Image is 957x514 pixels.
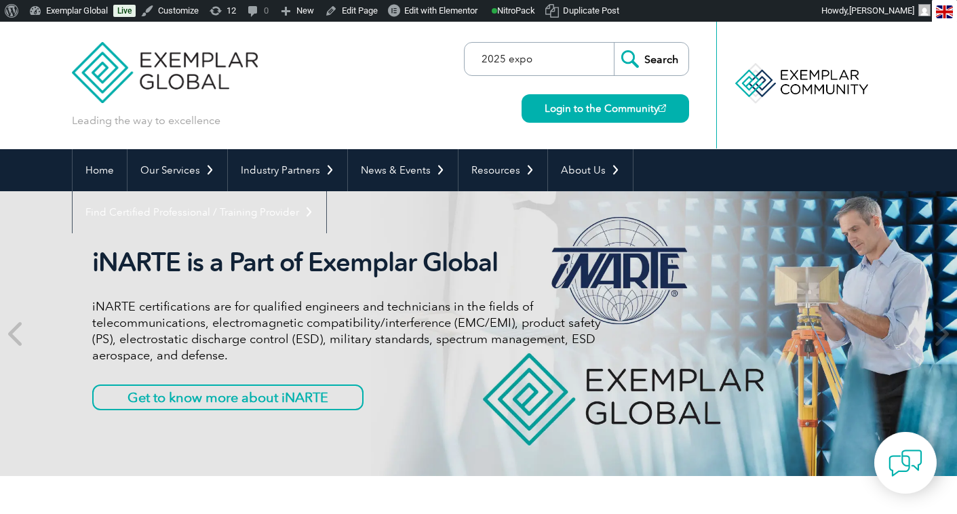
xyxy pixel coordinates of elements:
[548,149,633,191] a: About Us
[614,43,688,75] input: Search
[404,5,477,16] span: Edit with Elementor
[92,384,364,410] a: Get to know more about iNARTE
[228,149,347,191] a: Industry Partners
[113,5,136,17] a: Live
[522,94,689,123] a: Login to the Community
[73,191,326,233] a: Find Certified Professional / Training Provider
[92,298,601,363] p: iNARTE certifications are for qualified engineers and technicians in the fields of telecommunicat...
[72,22,258,103] img: Exemplar Global
[128,149,227,191] a: Our Services
[659,104,666,112] img: open_square.png
[849,5,914,16] span: [PERSON_NAME]
[888,446,922,480] img: contact-chat.png
[73,149,127,191] a: Home
[458,149,547,191] a: Resources
[92,247,601,278] h2: iNARTE is a Part of Exemplar Global
[72,113,220,128] p: Leading the way to excellence
[348,149,458,191] a: News & Events
[936,5,953,18] img: en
